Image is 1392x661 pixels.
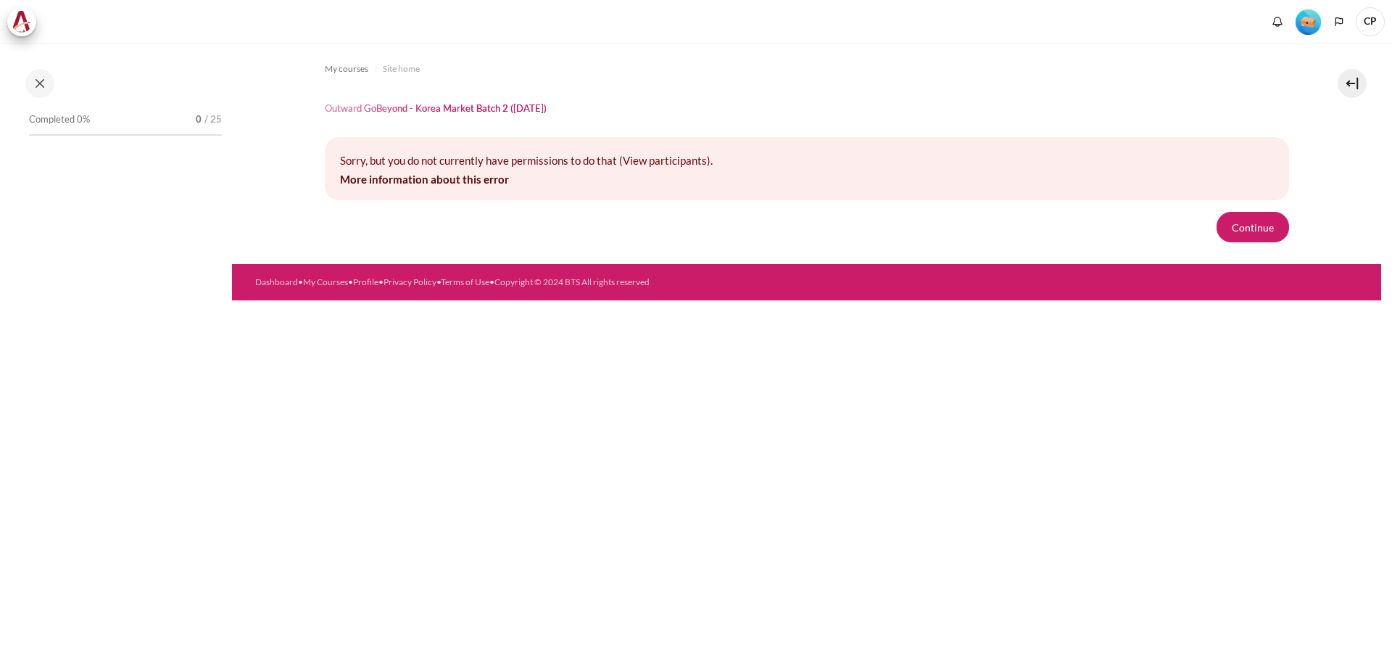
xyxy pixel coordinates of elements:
a: Site home [383,60,420,78]
a: Level #1 [1290,8,1327,35]
img: Level #1 [1296,9,1321,35]
a: Dashboard [255,276,298,287]
a: Privacy Policy [384,276,436,287]
span: / 25 [204,112,222,127]
section: Content [232,43,1381,264]
button: Languages [1328,11,1350,33]
a: Profile [353,276,378,287]
span: Site home [383,62,420,75]
a: My courses [325,60,368,78]
a: Architeck Architeck [7,7,43,36]
a: More information about this error [340,173,509,186]
h1: Outward GoBeyond - Korea Market Batch 2 ([DATE]) [325,102,547,115]
a: User menu [1356,7,1385,36]
span: 0 [196,112,202,127]
img: Architeck [12,11,32,33]
span: My courses [325,62,368,75]
span: CP [1356,7,1385,36]
div: • • • • • [255,276,869,289]
nav: Navigation bar [325,57,1289,81]
p: Sorry, but you do not currently have permissions to do that (View participants). [340,152,1274,169]
div: Level #1 [1296,8,1321,35]
a: Terms of Use [441,276,489,287]
span: Completed 0% [29,112,90,127]
button: Continue [1217,212,1289,242]
div: Show notification window with no new notifications [1267,11,1288,33]
a: My Courses [303,276,348,287]
a: Copyright © 2024 BTS All rights reserved [494,276,650,287]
